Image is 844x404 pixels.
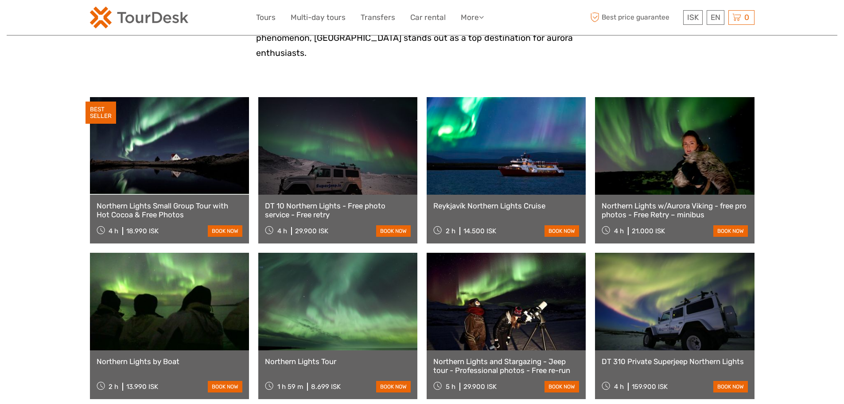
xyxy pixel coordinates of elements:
span: 0 [743,13,751,22]
div: BEST SELLER [86,102,116,124]
div: 159.900 ISK [632,383,668,391]
a: DT 310 Private Superjeep Northern Lights [602,357,747,366]
div: 14.500 ISK [463,227,496,235]
a: book now [713,225,748,237]
a: Reykjavík Northern Lights Cruise [433,201,579,210]
a: Northern Lights Small Group Tour with Hot Cocoa & Free Photos [97,201,242,220]
div: 29.900 ISK [295,227,328,235]
a: book now [713,381,748,392]
a: book now [208,225,242,237]
span: 4 h [614,383,624,391]
div: 21.000 ISK [632,227,665,235]
a: book now [545,225,579,237]
a: Transfers [361,11,395,24]
span: 1 h 59 m [277,383,303,391]
a: book now [376,381,411,392]
div: 13.990 ISK [126,383,158,391]
a: Northern Lights by Boat [97,357,242,366]
span: 4 h [277,227,287,235]
a: Northern Lights w/Aurora Viking - free pro photos - Free Retry – minibus [602,201,747,220]
div: EN [707,10,724,25]
span: 2 h [446,227,455,235]
a: book now [545,381,579,392]
span: 2 h [109,383,118,391]
a: Northern Lights and Stargazing - Jeep tour - Professional photos - Free re-run [433,357,579,375]
a: book now [376,225,411,237]
a: Car rental [410,11,446,24]
div: 29.900 ISK [463,383,497,391]
img: 120-15d4194f-c635-41b9-a512-a3cb382bfb57_logo_small.png [90,7,188,28]
div: 8.699 ISK [311,383,341,391]
a: Multi-day tours [291,11,346,24]
a: book now [208,381,242,392]
button: Open LiveChat chat widget [102,14,113,24]
span: 4 h [109,227,118,235]
a: Tours [256,11,276,24]
span: Best price guarantee [588,10,681,25]
span: 5 h [446,383,455,391]
p: We're away right now. Please check back later! [12,16,100,23]
div: 18.990 ISK [126,227,159,235]
a: More [461,11,484,24]
span: 4 h [614,227,624,235]
a: DT 10 Northern Lights - Free photo service - Free retry [265,201,411,220]
a: Northern Lights Tour [265,357,411,366]
span: ISK [687,13,699,22]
